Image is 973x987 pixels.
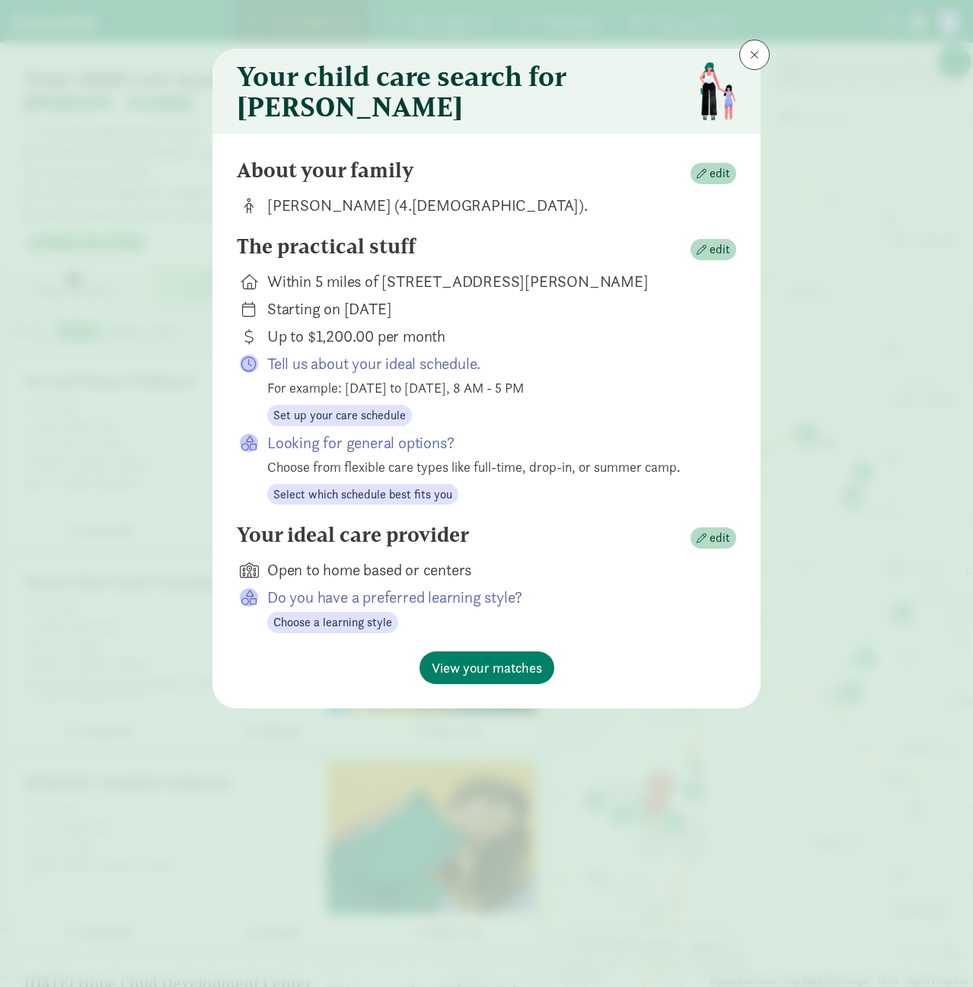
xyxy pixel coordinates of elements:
[273,613,392,632] span: Choose a learning style
[710,240,730,259] span: edit
[267,432,712,454] p: Looking for general options?
[691,163,736,184] button: edit
[267,457,712,477] div: Choose from flexible care types like full-time, drop-in, or summer camp.
[267,326,712,347] div: Up to $1,200.00 per month
[691,527,736,549] button: edit
[237,61,687,122] h3: Your child care search for [PERSON_NAME]
[710,529,730,547] span: edit
[267,484,458,505] button: Select which schedule best fits you
[710,164,730,183] span: edit
[267,353,712,374] p: Tell us about your ideal schedule.
[237,523,469,547] h4: Your ideal care provider
[273,406,406,425] span: Set up your care schedule
[267,405,412,426] button: Set up your care schedule
[267,587,712,608] p: Do you have a preferred learning style?
[267,195,712,216] div: [PERSON_NAME] (4.[DEMOGRAPHIC_DATA]).
[267,377,712,398] div: For example: [DATE] to [DATE], 8 AM - 5 PM
[237,234,416,259] h4: The practical stuff
[273,486,452,504] span: Select which schedule best fits you
[267,298,712,320] div: Starting on [DATE]
[267,559,712,581] div: Open to home based or centers
[237,158,414,183] h4: About your family
[420,651,554,684] button: View your matches
[432,657,542,678] span: View your matches
[691,239,736,260] button: edit
[267,271,712,292] div: Within 5 miles of [STREET_ADDRESS][PERSON_NAME]
[267,612,398,633] button: Choose a learning style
